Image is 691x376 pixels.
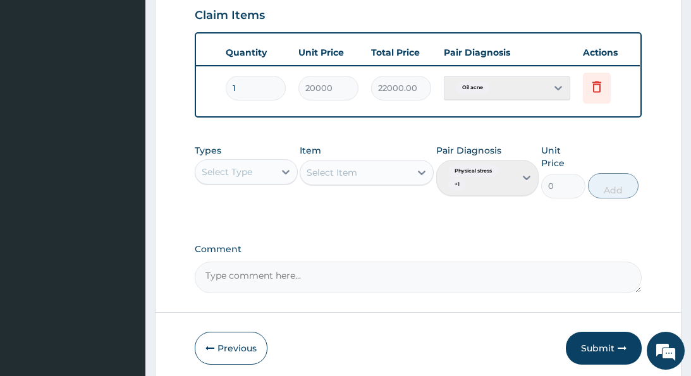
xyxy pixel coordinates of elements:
th: Actions [577,40,640,65]
button: Submit [566,332,642,365]
div: Minimize live chat window [207,6,238,37]
th: Unit Price [292,40,365,65]
div: Select Type [202,166,252,178]
span: We're online! [73,109,174,237]
label: Unit Price [541,144,586,169]
button: Add [588,173,639,198]
label: Comment [195,244,641,255]
textarea: Type your message and hit 'Enter' [6,246,241,290]
label: Pair Diagnosis [436,144,501,157]
label: Types [195,145,221,156]
label: Item [300,144,321,157]
button: Previous [195,332,267,365]
img: d_794563401_company_1708531726252_794563401 [23,63,51,95]
th: Quantity [219,40,292,65]
h3: Claim Items [195,9,265,23]
th: Pair Diagnosis [437,40,577,65]
div: Chat with us now [66,71,212,87]
th: Total Price [365,40,437,65]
